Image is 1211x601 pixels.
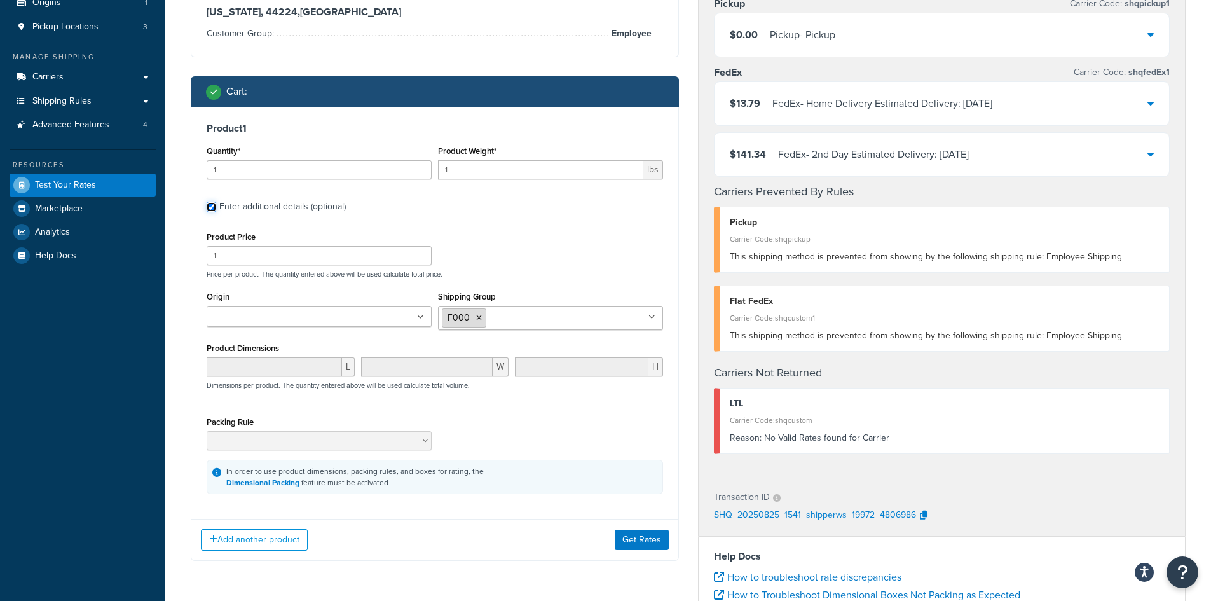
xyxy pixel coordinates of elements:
[730,96,760,111] span: $13.79
[226,86,247,97] h2: Cart :
[203,381,470,390] p: Dimensions per product. The quantity entered above will be used calculate total volume.
[32,72,64,83] span: Carriers
[35,204,83,214] span: Marketplace
[448,311,470,324] span: F000
[730,147,766,162] span: $141.34
[643,160,663,179] span: lbs
[730,214,1160,231] div: Pickup
[207,122,663,135] h3: Product 1
[438,160,643,179] input: 0.00
[143,22,147,32] span: 3
[10,160,156,170] div: Resources
[226,466,484,488] div: In order to use product dimensions, packing rules, and boxes for rating, the feature must be acti...
[714,183,1170,200] h4: Carriers Prevented By Rules
[714,506,916,525] p: SHQ_20250825_1541_shipperws_19972_4806986
[778,146,969,163] div: FedEx - 2nd Day Estimated Delivery: [DATE]
[10,113,156,137] a: Advanced Features4
[770,26,835,44] div: Pickup - Pickup
[207,27,277,40] span: Customer Group:
[203,270,666,279] p: Price per product. The quantity entered above will be used calculate total price.
[207,160,432,179] input: 0.0
[10,221,156,244] a: Analytics
[1074,64,1170,81] p: Carrier Code:
[714,364,1170,382] h4: Carriers Not Returned
[207,232,256,242] label: Product Price
[207,292,229,301] label: Origin
[714,488,770,506] p: Transaction ID
[615,530,669,550] button: Get Rates
[714,570,901,584] a: How to troubleshoot rate discrepancies
[10,174,156,197] a: Test Your Rates
[493,357,509,376] span: W
[35,251,76,261] span: Help Docs
[1167,556,1198,588] button: Open Resource Center
[10,66,156,89] a: Carriers
[207,202,216,212] input: Enter additional details (optional)
[10,90,156,113] a: Shipping Rules
[608,26,652,41] span: Employee
[207,146,240,156] label: Quantity*
[10,15,156,39] li: Pickup Locations
[730,250,1122,263] span: This shipping method is prevented from showing by the following shipping rule: Employee Shipping
[32,120,109,130] span: Advanced Features
[201,529,308,551] button: Add another product
[207,417,254,427] label: Packing Rule
[10,52,156,62] div: Manage Shipping
[342,357,355,376] span: L
[35,227,70,238] span: Analytics
[730,411,1160,429] div: Carrier Code: shqcustom
[730,230,1160,248] div: Carrier Code: shqpickup
[730,293,1160,310] div: Flat FedEx
[730,429,1160,447] div: No Valid Rates found for Carrier
[10,15,156,39] a: Pickup Locations3
[219,198,346,216] div: Enter additional details (optional)
[714,549,1170,564] h4: Help Docs
[730,431,762,445] span: Reason:
[143,120,147,130] span: 4
[772,95,992,113] div: FedEx - Home Delivery Estimated Delivery: [DATE]
[35,180,96,191] span: Test Your Rates
[648,357,663,376] span: H
[730,27,758,42] span: $0.00
[714,66,742,79] h3: FedEx
[32,22,99,32] span: Pickup Locations
[32,96,92,107] span: Shipping Rules
[226,477,299,488] a: Dimensional Packing
[10,244,156,267] a: Help Docs
[10,197,156,220] a: Marketplace
[207,343,279,353] label: Product Dimensions
[207,6,663,18] h3: [US_STATE], 44224 , [GEOGRAPHIC_DATA]
[730,395,1160,413] div: LTL
[438,146,496,156] label: Product Weight*
[1126,66,1170,79] span: shqfedEx1
[730,329,1122,342] span: This shipping method is prevented from showing by the following shipping rule: Employee Shipping
[438,292,496,301] label: Shipping Group
[10,113,156,137] li: Advanced Features
[730,309,1160,327] div: Carrier Code: shqcustom1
